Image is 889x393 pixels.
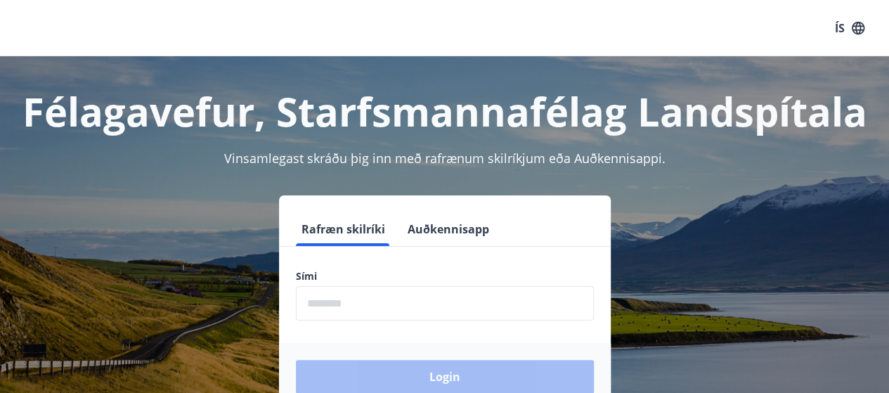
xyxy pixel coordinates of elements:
[827,15,872,41] button: ÍS
[17,84,872,138] h1: Félagavefur, Starfsmannafélag Landspítala
[224,150,666,167] span: Vinsamlegast skráðu þig inn með rafrænum skilríkjum eða Auðkennisappi.
[402,212,495,246] button: Auðkennisapp
[296,269,594,283] label: Sími
[296,212,391,246] button: Rafræn skilríki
